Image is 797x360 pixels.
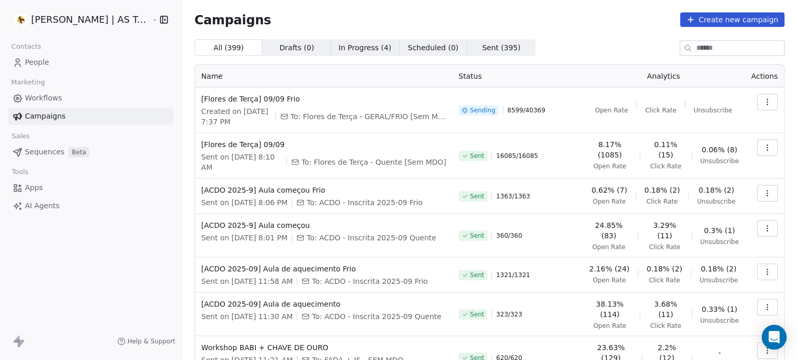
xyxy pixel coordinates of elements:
span: 3.68% (11) [648,299,683,320]
span: 24.85% (83) [588,220,629,241]
span: To: ACDO - Inscrita 2025-09 Frio [312,276,428,286]
span: To: ACDO - Inscrita 2025-09 Quente [307,233,436,243]
span: Created on [DATE] 7:37 PM [201,106,271,127]
span: [ACDO 2025-09] Aula de aquecimento [201,299,446,309]
span: Sending [470,106,496,114]
span: Click Rate [649,276,680,284]
span: AI Agents [25,200,60,211]
span: Sent [470,271,484,279]
span: To: ACDO - Inscrita 2025-09 Frio [307,197,422,208]
span: Unsubscribe [694,106,732,114]
span: Click Rate [650,162,681,170]
span: Drafts ( 0 ) [280,42,314,53]
span: Open Rate [595,106,628,114]
span: Sent on [DATE] 8:10 AM [201,152,282,172]
span: Unsubscribe [697,197,735,206]
span: Unsubscribe [699,276,738,284]
span: Sent on [DATE] 8:06 PM [201,197,287,208]
span: Unsubscribe [700,316,739,325]
span: Unsubscribe [700,238,739,246]
span: Sequences [25,147,64,157]
span: Apps [25,182,43,193]
span: Sent ( 395 ) [482,42,520,53]
th: Actions [745,65,784,88]
span: [Flores de Terça] 09/09 [201,139,446,150]
span: To: Flores de Terça - Quente [Sem MDO] [301,157,446,167]
span: To: Flores de Terça - GERAL/FRIO [Sem MDO] [291,111,446,122]
img: Logo%202022%20quad.jpg [15,13,27,26]
span: - [718,348,721,358]
span: To: ACDO - Inscrita 2025-09 Quente [312,311,441,322]
span: 1321 / 1321 [496,271,530,279]
span: 38.13% (114) [588,299,631,320]
th: Status [452,65,582,88]
span: 360 / 360 [496,232,522,240]
span: 0.11% (15) [648,139,683,160]
a: Help & Support [117,337,175,345]
span: 0.33% (1) [702,304,737,314]
span: 0.18% (2) [698,185,734,195]
span: 1363 / 1363 [496,192,530,200]
span: Click Rate [650,322,681,330]
span: [ACDO 2025-9] Aula começou [201,220,446,231]
span: [ACDO 2025-09] Aula de aquecimento Frio [201,264,446,274]
span: Click Rate [647,197,678,206]
span: Workflows [25,93,62,104]
span: Sent [470,192,484,200]
span: 0.18% (2) [647,264,682,274]
a: Apps [8,179,173,196]
span: Sent on [DATE] 11:30 AM [201,311,293,322]
a: Campaigns [8,108,173,125]
a: People [8,54,173,71]
span: Sent [470,152,484,160]
span: Click Rate [649,243,680,251]
span: Open Rate [593,243,626,251]
a: AI Agents [8,197,173,214]
span: Open Rate [593,276,626,284]
span: 16085 / 16085 [496,152,538,160]
span: [Flores de Terça] 09/09 Frio [201,94,446,104]
span: Open Rate [593,197,626,206]
span: 0.18% (2) [701,264,737,274]
span: 0.06% (8) [702,145,737,155]
span: Help & Support [128,337,175,345]
span: Open Rate [593,162,626,170]
span: Sent on [DATE] 8:01 PM [201,233,287,243]
button: [PERSON_NAME] | AS Treinamentos [12,11,144,28]
button: Create new campaign [680,12,785,27]
span: 2.16% (24) [589,264,629,274]
span: Contacts [7,39,46,54]
span: Sent [470,310,484,319]
span: Scheduled ( 0 ) [408,42,459,53]
th: Analytics [582,65,745,88]
span: In Progress ( 4 ) [339,42,392,53]
span: Tools [7,164,33,180]
span: 0.3% (1) [704,225,735,236]
th: Name [195,65,452,88]
a: Workflows [8,90,173,107]
span: Click Rate [645,106,676,114]
div: Open Intercom Messenger [762,325,787,350]
span: Sales [7,128,34,144]
span: Unsubscribe [700,157,739,165]
span: 3.29% (11) [647,220,683,241]
span: Campaigns [25,111,65,122]
span: Marketing [7,75,49,90]
span: 323 / 323 [496,310,522,319]
span: Beta [68,147,89,157]
span: Open Rate [593,322,626,330]
span: Campaigns [195,12,271,27]
span: [PERSON_NAME] | AS Treinamentos [31,13,149,26]
span: [ACDO 2025-9] Aula começou Frio [201,185,446,195]
a: SequencesBeta [8,143,173,161]
span: 0.18% (2) [644,185,680,195]
span: 0.62% (7) [592,185,627,195]
span: People [25,57,49,68]
span: Workshop BABI + CHAVE DE OURO [201,342,446,353]
span: 8.17% (1085) [588,139,631,160]
span: Sent [470,232,484,240]
span: 8599 / 40369 [507,106,545,114]
span: Sent on [DATE] 11:58 AM [201,276,293,286]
